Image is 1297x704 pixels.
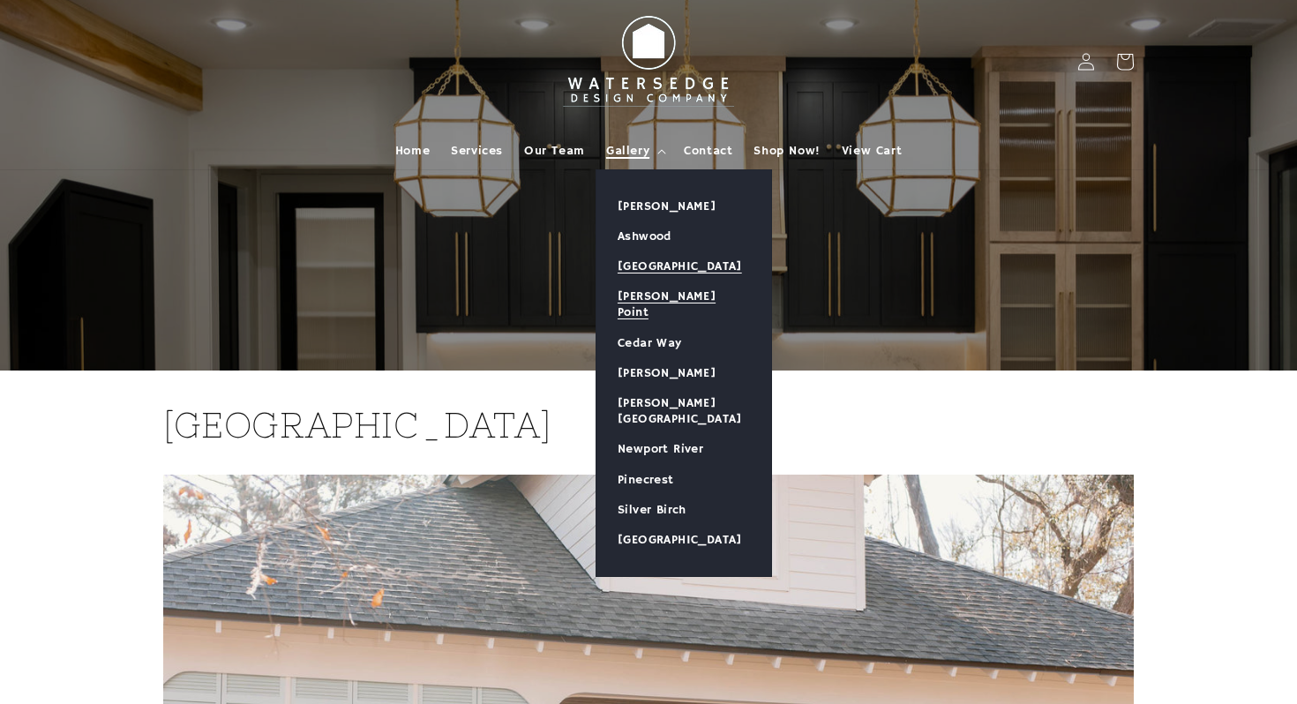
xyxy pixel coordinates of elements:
[514,132,596,169] a: Our Team
[596,465,771,495] a: Pinecrest
[451,143,503,159] span: Services
[596,434,771,464] a: Newport River
[753,143,820,159] span: Shop Now!
[524,143,585,159] span: Our Team
[596,281,771,327] a: [PERSON_NAME] Point
[596,358,771,388] a: [PERSON_NAME]
[596,328,771,358] a: Cedar Way
[596,191,771,221] a: [PERSON_NAME]
[596,251,771,281] a: [GEOGRAPHIC_DATA]
[551,7,746,116] img: Watersedge Design Co
[596,221,771,251] a: Ashwood
[606,143,649,159] span: Gallery
[596,132,673,169] summary: Gallery
[385,132,440,169] a: Home
[743,132,830,169] a: Shop Now!
[596,525,771,555] a: [GEOGRAPHIC_DATA]
[440,132,514,169] a: Services
[673,132,743,169] a: Contact
[163,402,1134,448] h2: [GEOGRAPHIC_DATA]
[842,143,902,159] span: View Cart
[395,143,430,159] span: Home
[596,495,771,525] a: Silver Birch
[596,388,771,434] a: [PERSON_NAME][GEOGRAPHIC_DATA]
[684,143,732,159] span: Contact
[831,132,912,169] a: View Cart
